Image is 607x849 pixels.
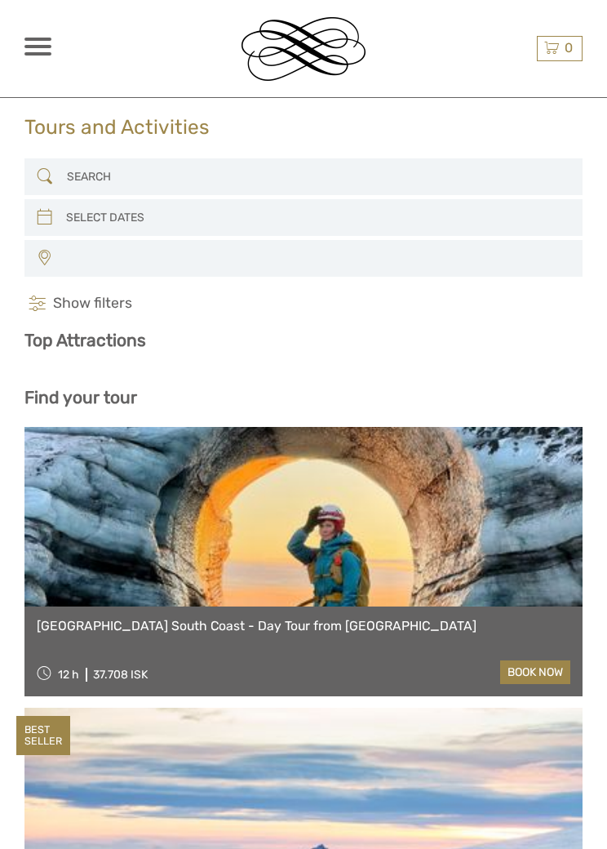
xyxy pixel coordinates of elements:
[93,668,148,682] div: 37.708 ISK
[562,40,575,56] span: 0
[24,330,146,350] b: Top Attractions
[37,619,570,634] a: [GEOGRAPHIC_DATA] South Coast - Day Tour from [GEOGRAPHIC_DATA]
[241,17,366,81] img: Reykjavik Residence
[16,716,70,755] div: BEST SELLER
[24,387,137,407] b: Find your tour
[24,294,583,313] h4: Show filters
[58,668,79,682] span: 12 h
[53,294,132,313] span: Show filters
[500,660,570,684] a: book now
[60,163,548,190] input: SEARCH
[60,204,547,231] input: SELECT DATES
[24,115,210,139] h1: Tours and Activities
